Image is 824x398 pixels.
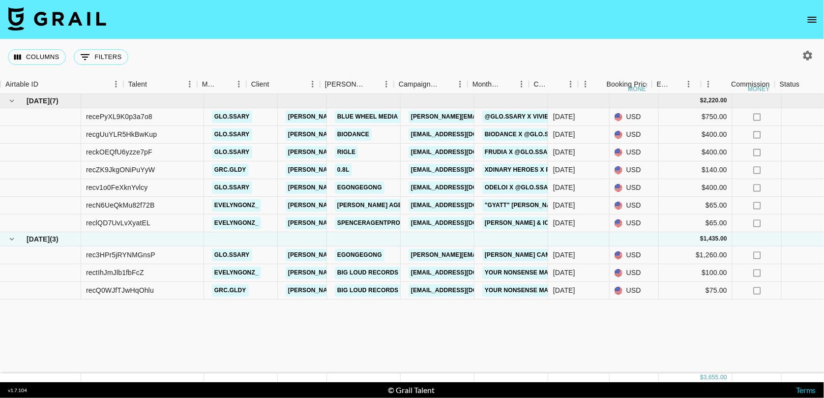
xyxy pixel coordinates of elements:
a: [PERSON_NAME][EMAIL_ADDRESS][DOMAIN_NAME] [409,111,569,123]
a: [EMAIL_ADDRESS][DOMAIN_NAME] [409,217,519,229]
button: Menu [453,77,468,92]
div: Oct '25 [553,285,575,295]
a: [PERSON_NAME][EMAIL_ADDRESS][PERSON_NAME][DOMAIN_NAME] [286,164,497,176]
a: Frudia x @glo.ssary [482,146,558,158]
div: Airtable ID [0,75,123,94]
div: money [748,86,770,92]
a: Egongegong [335,249,384,261]
a: Rigle [335,146,358,158]
div: USD [610,161,659,179]
span: [DATE] [27,96,50,106]
div: Airtable ID [5,75,38,94]
button: Sort [147,77,161,91]
button: Sort [671,77,684,91]
a: [PERSON_NAME][EMAIL_ADDRESS][DOMAIN_NAME] [409,249,569,261]
a: Big Loud Records [335,284,401,297]
div: $750.00 [659,108,733,126]
div: Campaign (Type) [399,75,439,94]
a: @glo.ssary x Vivier [482,111,556,123]
button: Sort [439,77,453,91]
span: [DATE] [27,234,50,244]
a: evelyngonz_ [212,267,261,279]
button: Sort [38,77,52,91]
button: Menu [701,77,716,92]
div: USD [610,264,659,282]
a: Biodance [335,128,372,141]
div: $ [700,96,704,105]
a: Big Loud Records [335,267,401,279]
div: recgUuYLR5HkBwKup [86,129,157,139]
a: glo.ssary [212,249,252,261]
div: Sep '25 [553,218,575,228]
button: Menu [514,77,529,92]
a: [PERSON_NAME][EMAIL_ADDRESS][PERSON_NAME][DOMAIN_NAME] [286,182,497,194]
a: [PERSON_NAME] Agent [335,199,412,212]
button: Menu [109,77,123,92]
div: USD [610,108,659,126]
a: glo.ssary [212,182,252,194]
div: Talent [128,75,147,94]
button: Sort [550,77,563,91]
div: $ [700,235,704,243]
div: recQ0WJfTJwHqOhlu [86,285,154,295]
div: Sep '25 [553,183,575,192]
img: Grail Talent [8,7,106,31]
a: EgongEgong [335,182,384,194]
div: $65.00 [659,197,733,214]
button: Menu [182,77,197,92]
div: recv1o0FeXknYvlcy [86,183,148,192]
div: Currency [529,75,578,94]
button: hide children [5,94,19,108]
div: Manager [202,75,218,94]
div: Campaign (Type) [394,75,468,94]
div: rec3HPr5jRYNMGnsP [86,250,155,260]
button: Menu [232,77,246,92]
div: $100.00 [659,264,733,282]
div: USD [610,246,659,264]
div: rectIhJmJlb1fbFcZ [86,268,144,277]
a: [EMAIL_ADDRESS][DOMAIN_NAME] [409,128,519,141]
div: $400.00 [659,144,733,161]
div: Manager [197,75,246,94]
div: reclQD7UvLvXyatEL [86,218,150,228]
a: [PERSON_NAME][EMAIL_ADDRESS][PERSON_NAME][DOMAIN_NAME] [286,111,497,123]
div: Sep '25 [553,200,575,210]
div: Sep '25 [553,129,575,139]
a: [PERSON_NAME][EMAIL_ADDRESS][PERSON_NAME][DOMAIN_NAME] [286,267,497,279]
div: Sep '25 [553,165,575,175]
button: Sort [800,77,814,91]
button: Menu [379,77,394,92]
span: ( 3 ) [50,234,59,244]
a: Blue Wheel Media [335,111,401,123]
div: money [628,86,650,92]
div: USD [610,282,659,300]
a: Your Nonsense Makes Sense - The 502s [482,284,618,297]
a: Your Nonsense Makes Sense - The 502s [482,267,618,279]
a: "Gyatt" [PERSON_NAME] x Ice Spice [482,199,602,212]
div: reckOEQfU6yzze7pF [86,147,152,157]
button: Menu [563,77,578,92]
button: open drawer [802,10,822,30]
a: 0.8L [335,164,352,176]
a: glo.ssary [212,128,252,141]
div: Currency [534,75,550,94]
div: recePyXL9K0p3a7o8 [86,112,152,122]
div: $400.00 [659,126,733,144]
div: USD [610,144,659,161]
button: Sort [365,77,379,91]
div: $65.00 [659,214,733,232]
div: Expenses: Remove Commission? [652,75,701,94]
a: glo.ssary [212,146,252,158]
button: Select columns [8,49,66,65]
a: [PERSON_NAME][EMAIL_ADDRESS][PERSON_NAME][DOMAIN_NAME] [286,217,497,229]
a: [EMAIL_ADDRESS][DOMAIN_NAME] [409,267,519,279]
div: $ [700,373,704,382]
a: ODELOI x @Glo.ssary [482,182,559,194]
div: $140.00 [659,161,733,179]
button: Menu [681,77,696,92]
button: Sort [500,77,514,91]
button: hide children [5,232,19,246]
a: glo.ssary [212,111,252,123]
div: Talent [123,75,197,94]
div: 2,220.00 [704,96,727,105]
